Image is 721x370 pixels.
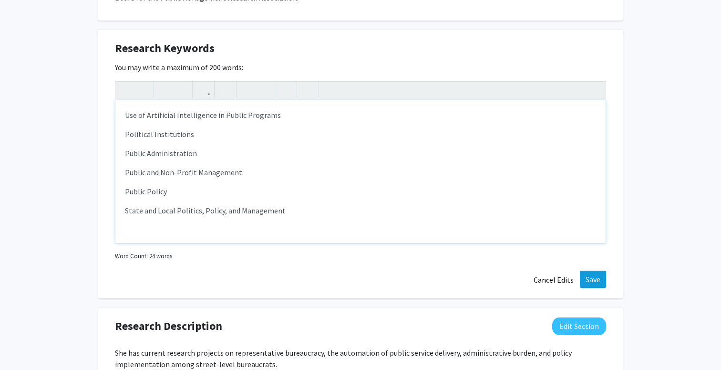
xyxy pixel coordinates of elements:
small: Word Count: 24 words [115,252,172,261]
button: Subscript [173,82,190,98]
p: Public Policy [125,186,596,197]
button: Ordered list [256,82,272,98]
p: Use of Artificial Intelligence in Public Programs [125,109,596,121]
button: Remove format [278,82,294,98]
button: Edit Research Description [552,317,606,335]
button: Strong (Ctrl + B) [118,82,134,98]
iframe: Chat [7,327,41,363]
span: Research Description [115,317,222,335]
p: She has current research projects on representative bureaucracy, the automation of public service... [115,347,606,370]
div: Note to users with screen readers: Please deactivate our accessibility plugin for this page as it... [115,100,606,243]
button: Save [580,271,606,288]
p: Public Administration [125,148,596,159]
p: Political Institutions [125,128,596,140]
p: Public and Non-Profit Management [125,167,596,178]
p: State and Local Politics, Policy, and Management [125,205,596,216]
button: Insert Image [217,82,234,98]
button: Superscript [156,82,173,98]
button: Cancel Edits [527,271,580,289]
button: Link [195,82,212,98]
button: Unordered list [239,82,256,98]
button: Insert horizontal rule [299,82,316,98]
label: You may write a maximum of 200 words: [115,62,243,73]
button: Emphasis (Ctrl + I) [134,82,151,98]
span: Research Keywords [115,40,215,57]
button: Fullscreen [587,82,603,98]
